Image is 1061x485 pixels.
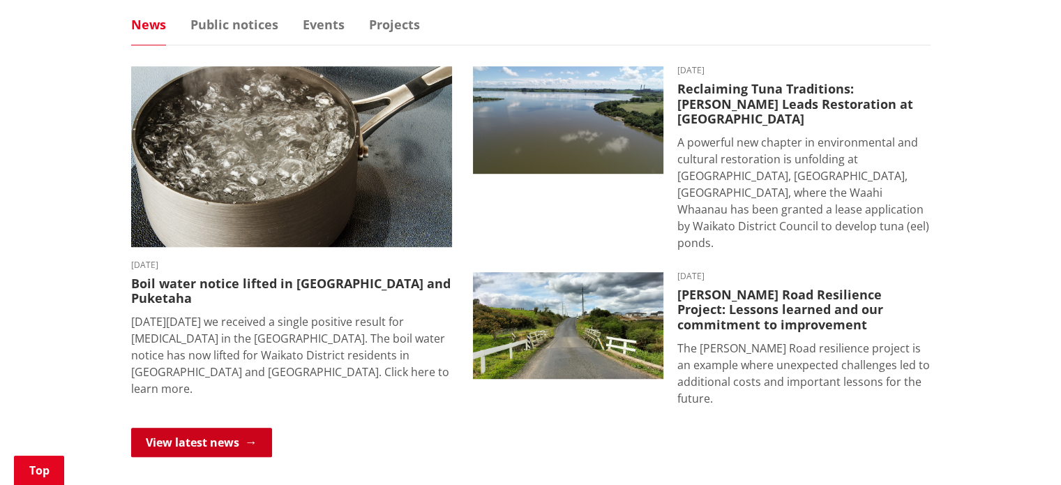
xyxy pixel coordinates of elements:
img: Waahi Lake [473,66,663,174]
a: View latest news [131,428,272,457]
h3: Boil water notice lifted in [GEOGRAPHIC_DATA] and Puketaha [131,276,452,306]
a: [DATE] Reclaiming Tuna Traditions: [PERSON_NAME] Leads Restoration at [GEOGRAPHIC_DATA] A powerfu... [473,66,931,251]
a: News [131,18,166,31]
p: A powerful new chapter in environmental and cultural restoration is unfolding at [GEOGRAPHIC_DATA... [677,134,931,251]
time: [DATE] [131,261,452,269]
h3: [PERSON_NAME] Road Resilience Project: Lessons learned and our commitment to improvement [677,288,931,333]
iframe: Messenger Launcher [997,426,1047,477]
a: boil water notice gordonton puketaha [DATE] Boil water notice lifted in [GEOGRAPHIC_DATA] and Puk... [131,66,452,397]
a: Events [303,18,345,31]
a: [DATE] [PERSON_NAME] Road Resilience Project: Lessons learned and our commitment to improvement T... [473,272,931,407]
a: Public notices [190,18,278,31]
a: Projects [369,18,420,31]
h3: Reclaiming Tuna Traditions: [PERSON_NAME] Leads Restoration at [GEOGRAPHIC_DATA] [677,82,931,127]
time: [DATE] [677,272,931,281]
img: boil water notice [131,66,452,247]
img: PR-21222 Huia Road Relience Munro Road Bridge [473,272,663,380]
p: [DATE][DATE] we received a single positive result for [MEDICAL_DATA] in the [GEOGRAPHIC_DATA]. Th... [131,313,452,397]
p: The [PERSON_NAME] Road resilience project is an example where unexpected challenges led to additi... [677,340,931,407]
time: [DATE] [677,66,931,75]
a: Top [14,456,64,485]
